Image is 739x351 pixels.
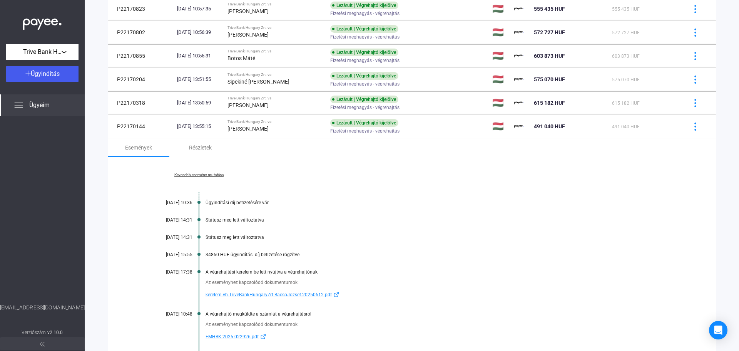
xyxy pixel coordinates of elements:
[691,123,699,131] img: more-blue
[709,321,727,339] div: Open Intercom Messenger
[330,96,398,103] div: Lezárult | Végrehajtó kijelölve
[514,51,523,60] img: payee-logo
[206,269,677,275] div: A végrehajtási kérelem be lett nyújtva a végrehajtónak
[47,330,63,335] strong: v2.10.0
[514,4,523,13] img: payee-logo
[691,5,699,13] img: more-blue
[691,29,699,37] img: more-blue
[125,143,152,152] div: Események
[489,44,512,67] td: 🇭🇺
[206,200,677,205] div: Ügyindítási díj befizetésére vár
[534,53,565,59] span: 603 873 HUF
[330,72,398,80] div: Lezárult | Végrehajtó kijelölve
[227,126,269,132] strong: [PERSON_NAME]
[146,269,192,275] div: [DATE] 17:38
[612,54,640,59] span: 603 873 HUF
[31,70,60,77] span: Ügyindítás
[534,29,565,35] span: 572 727 HUF
[206,252,677,257] div: 34860 HUF ügyindítási díj befizetése rögzítve
[108,91,174,114] td: P22170318
[146,173,252,177] a: Kevesebb esemény mutatása
[687,71,703,87] button: more-blue
[206,279,677,286] div: Az eseményhez kapcsolódó dokumentumok:
[330,126,400,136] span: Fizetési meghagyás - végrehajtás
[206,311,677,317] div: A végrehajtó megküldte a számlát a végrehajtásról
[206,321,677,328] div: Az eseményhez kapcsolódó dokumentumok:
[23,14,62,30] img: white-payee-white-dot.svg
[489,115,512,138] td: 🇭🇺
[146,252,192,257] div: [DATE] 15:55
[206,332,677,341] a: FMHBK-2025-022926.pdfexternal-link-blue
[687,1,703,17] button: more-blue
[40,342,45,346] img: arrow-double-left-grey.svg
[227,72,324,77] div: Trive Bank Hungary Zrt. vs
[227,8,269,14] strong: [PERSON_NAME]
[227,96,324,101] div: Trive Bank Hungary Zrt. vs
[330,32,400,42] span: Fizetési meghagyás - végrehajtás
[330,79,400,89] span: Fizetési meghagyás - végrehajtás
[489,68,512,91] td: 🇭🇺
[612,77,640,82] span: 575 070 HUF
[330,25,398,33] div: Lezárult | Végrehajtó kijelölve
[206,217,677,223] div: Státusz meg lett változtatva
[177,52,221,60] div: [DATE] 10:55:31
[227,55,255,61] strong: Botos Máté
[108,68,174,91] td: P22170204
[330,9,400,18] span: Fizetési meghagyás - végrehajtás
[227,25,324,30] div: Trive Bank Hungary Zrt. vs
[687,95,703,111] button: more-blue
[177,29,221,36] div: [DATE] 10:56:39
[514,122,523,131] img: payee-logo
[330,49,398,56] div: Lezárult | Végrehajtó kijelölve
[23,47,62,57] span: Trive Bank Hungary Zrt.
[146,311,192,317] div: [DATE] 10:48
[612,30,640,35] span: 572 727 HUF
[108,44,174,67] td: P22170855
[206,290,332,299] span: kerelem.vh.TriveBankHungaryZrt.BacsoJozsef.20250612.pdf
[227,102,269,108] strong: [PERSON_NAME]
[330,103,400,112] span: Fizetési meghagyás - végrehajtás
[177,5,221,13] div: [DATE] 10:57:35
[612,101,640,106] span: 615 182 HUF
[612,124,640,129] span: 491 040 HUF
[14,101,23,110] img: list.svg
[146,235,192,240] div: [DATE] 14:31
[25,71,31,76] img: plus-white.svg
[227,79,289,85] strong: Sipekiné [PERSON_NAME]
[177,123,221,130] div: [DATE] 13:55:15
[227,49,324,54] div: Trive Bank Hungary Zrt. vs
[514,98,523,107] img: payee-logo
[6,66,79,82] button: Ügyindítás
[332,292,341,297] img: external-link-blue
[330,119,398,127] div: Lezárult | Végrehajtó kijelölve
[177,76,221,83] div: [DATE] 13:51:55
[227,2,324,7] div: Trive Bank Hungary Zrt. vs
[687,48,703,64] button: more-blue
[687,118,703,134] button: more-blue
[489,21,512,44] td: 🇭🇺
[227,119,324,124] div: Trive Bank Hungary Zrt. vs
[259,334,268,339] img: external-link-blue
[6,44,79,60] button: Trive Bank Hungary Zrt.
[330,56,400,65] span: Fizetési meghagyás - végrehajtás
[206,235,677,240] div: Státusz meg lett változtatva
[489,91,512,114] td: 🇭🇺
[691,76,699,84] img: more-blue
[534,100,565,106] span: 615 182 HUF
[534,123,565,129] span: 491 040 HUF
[534,6,565,12] span: 555 435 HUF
[206,290,677,299] a: kerelem.vh.TriveBankHungaryZrt.BacsoJozsef.20250612.pdfexternal-link-blue
[330,2,398,9] div: Lezárult | Végrehajtó kijelölve
[108,115,174,138] td: P22170144
[189,143,212,152] div: Részletek
[29,101,50,110] span: Ügyeim
[612,7,640,12] span: 555 435 HUF
[108,21,174,44] td: P22170802
[691,99,699,107] img: more-blue
[146,217,192,223] div: [DATE] 14:31
[146,200,192,205] div: [DATE] 10:36
[206,332,259,341] span: FMHBK-2025-022926.pdf
[514,75,523,84] img: payee-logo
[177,99,221,107] div: [DATE] 13:50:59
[514,28,523,37] img: payee-logo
